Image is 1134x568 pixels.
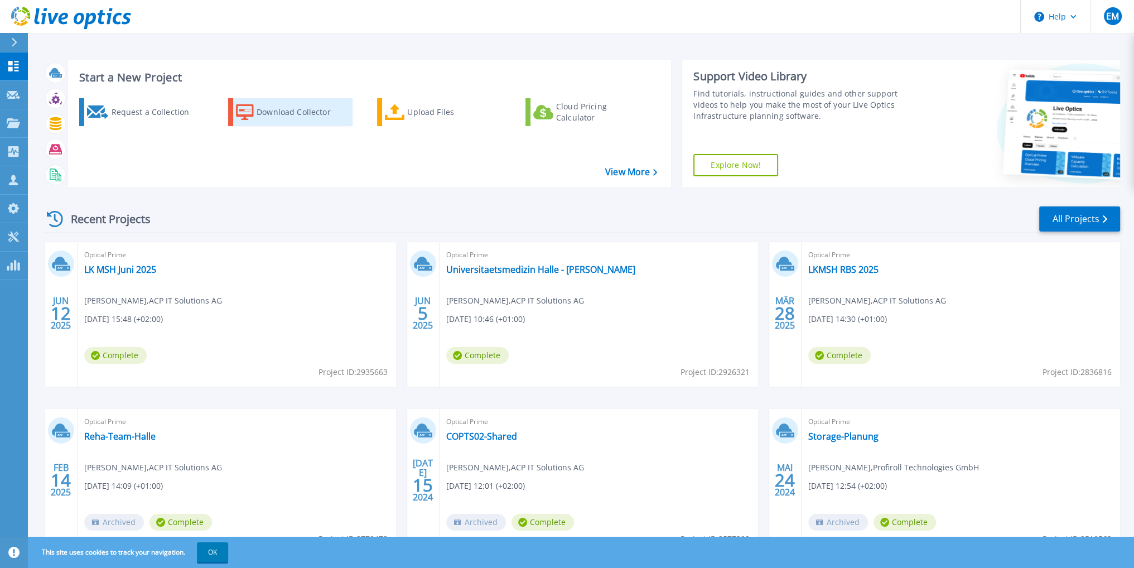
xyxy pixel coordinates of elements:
[1039,206,1120,232] a: All Projects
[808,431,879,442] a: Storage-Planung
[412,293,433,334] div: JUN 2025
[446,431,517,442] a: COPTS02-Shared
[407,101,496,123] div: Upload Files
[84,461,222,474] span: [PERSON_NAME] , ACP IT Solutions AG
[446,249,751,261] span: Optical Prime
[1043,366,1112,378] span: Project ID: 2836816
[51,475,71,485] span: 14
[446,480,525,492] span: [DATE] 12:01 (+02:00)
[50,460,71,500] div: FEB 2025
[84,264,156,275] a: LK MSH Juni 2025
[774,293,795,334] div: MÄR 2025
[693,69,917,84] div: Support Video Library
[808,480,887,492] span: [DATE] 12:54 (+02:00)
[446,295,584,307] span: [PERSON_NAME] , ACP IT Solutions AG
[808,514,868,531] span: Archived
[775,309,795,318] span: 28
[50,293,71,334] div: JUN 2025
[51,309,71,318] span: 12
[31,542,228,562] span: This site uses cookies to track your navigation.
[874,514,936,531] span: Complete
[681,366,750,378] span: Project ID: 2926321
[693,88,917,122] div: Find tutorials, instructional guides and other support videos to help you make the most of your L...
[808,249,1113,261] span: Optical Prime
[525,98,650,126] a: Cloud Pricing Calculator
[693,154,778,176] a: Explore Now!
[808,347,871,364] span: Complete
[808,264,879,275] a: LKMSH RBS 2025
[556,101,645,123] div: Cloud Pricing Calculator
[43,205,166,233] div: Recent Projects
[511,514,574,531] span: Complete
[84,295,222,307] span: [PERSON_NAME] , ACP IT Solutions AG
[228,98,353,126] a: Download Collector
[412,460,433,500] div: [DATE] 2024
[808,295,946,307] span: [PERSON_NAME] , ACP IT Solutions AG
[446,416,751,428] span: Optical Prime
[149,514,212,531] span: Complete
[84,480,163,492] span: [DATE] 14:09 (+01:00)
[197,542,228,562] button: OK
[446,514,506,531] span: Archived
[774,460,795,500] div: MAI 2024
[446,461,584,474] span: [PERSON_NAME] , ACP IT Solutions AG
[446,313,525,325] span: [DATE] 10:46 (+01:00)
[605,167,657,177] a: View More
[84,313,163,325] span: [DATE] 15:48 (+02:00)
[377,98,501,126] a: Upload Files
[111,101,200,123] div: Request a Collection
[808,313,887,325] span: [DATE] 14:30 (+01:00)
[257,101,346,123] div: Download Collector
[84,249,389,261] span: Optical Prime
[446,264,635,275] a: Universitaetsmedizin Halle - [PERSON_NAME]
[808,416,1113,428] span: Optical Prime
[775,475,795,485] span: 24
[1106,12,1119,21] span: EM
[418,309,428,318] span: 5
[84,347,147,364] span: Complete
[79,98,204,126] a: Request a Collection
[446,347,509,364] span: Complete
[808,461,979,474] span: [PERSON_NAME] , Profiroll Technologies GmbH
[681,533,750,545] span: Project ID: 2577392
[1043,533,1112,545] span: Project ID: 2510563
[79,71,657,84] h3: Start a New Project
[84,416,389,428] span: Optical Prime
[413,480,433,490] span: 15
[319,366,388,378] span: Project ID: 2935663
[319,533,388,545] span: Project ID: 2779473
[84,431,156,442] a: Reha-Team-Halle
[84,514,144,531] span: Archived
